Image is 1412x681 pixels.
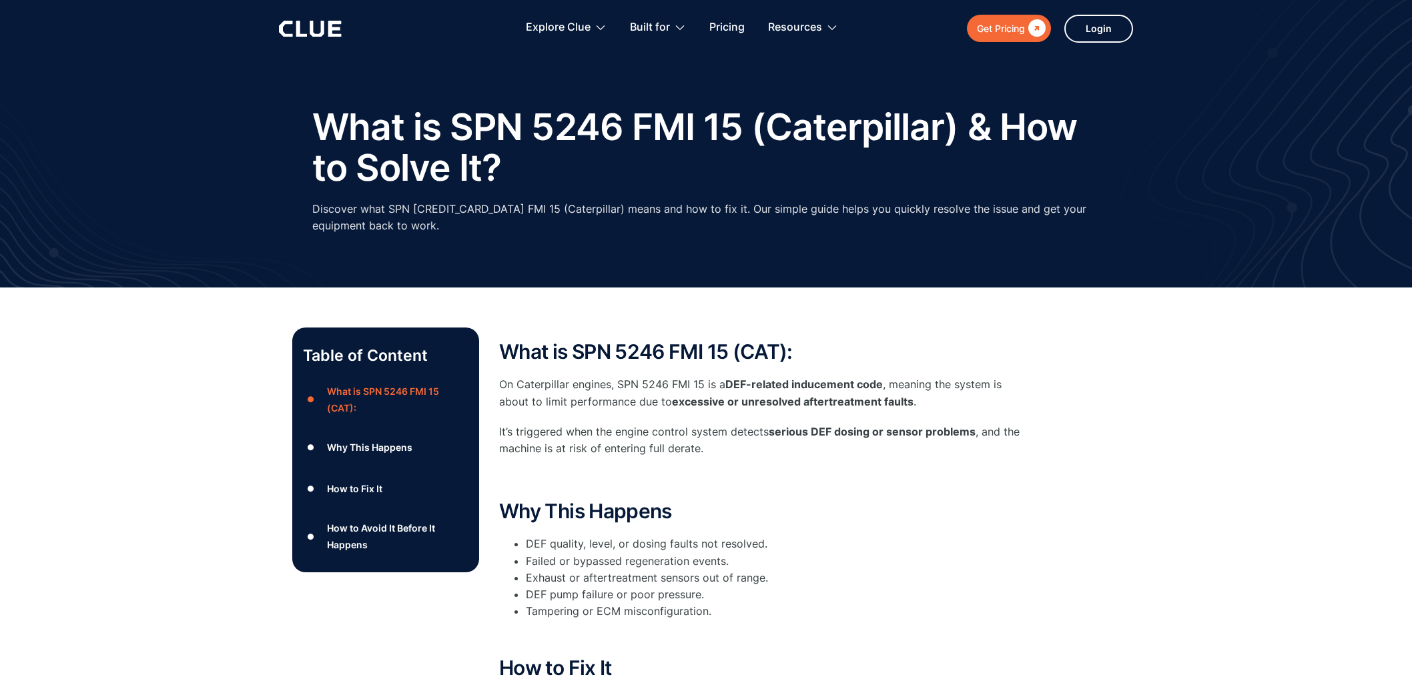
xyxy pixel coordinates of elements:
[526,536,1033,552] li: DEF quality, level, or dosing faults not resolved.
[526,603,1033,620] li: Tampering or ECM misconfiguration.
[526,553,1033,570] li: Failed or bypassed regeneration events.
[303,390,319,410] div: ●
[327,520,468,553] div: How to Avoid It Before It Happens
[303,438,468,458] a: ●Why This Happens
[327,383,468,416] div: What is SPN 5246 FMI 15 (CAT):
[769,425,976,438] strong: serious DEF dosing or sensor problems
[312,201,1100,234] p: Discover what SPN [CREDIT_CARD_DATA] FMI 15 (Caterpillar) means and how to fix it. Our simple gui...
[526,586,1033,603] li: DEF pump failure or poor pressure.
[499,626,1033,643] p: ‍
[526,7,591,49] div: Explore Clue
[526,570,1033,586] li: Exhaust or aftertreatment sensors out of range.
[303,479,319,499] div: ●
[768,7,838,49] div: Resources
[499,500,1033,522] h2: Why This Happens
[768,7,822,49] div: Resources
[303,345,468,366] p: Table of Content
[499,657,1033,679] h2: How to Fix It
[499,424,1033,457] p: It’s triggered when the engine control system detects , and the machine is at risk of entering fu...
[526,7,607,49] div: Explore Clue
[303,520,468,553] a: ●How to Avoid It Before It Happens
[499,376,1033,410] p: On Caterpillar engines, SPN 5246 FMI 15 is a , meaning the system is about to limit performance d...
[303,438,319,458] div: ●
[499,341,1033,363] h2: What is SPN 5246 FMI 15 (CAT):
[303,383,468,416] a: ●What is SPN 5246 FMI 15 (CAT):
[499,470,1033,487] p: ‍
[630,7,686,49] div: Built for
[1064,15,1133,43] a: Login
[327,439,412,456] div: Why This Happens
[1025,20,1046,37] div: 
[303,479,468,499] a: ●How to Fix It
[630,7,670,49] div: Built for
[327,480,382,497] div: How to Fix It
[672,395,914,408] strong: excessive or unresolved aftertreatment faults
[709,7,745,49] a: Pricing
[312,107,1100,187] h1: What is SPN 5246 FMI 15 (Caterpillar) & How to Solve It?
[967,15,1051,42] a: Get Pricing
[725,378,883,391] strong: DEF-related inducement code
[303,527,319,547] div: ●
[977,20,1025,37] div: Get Pricing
